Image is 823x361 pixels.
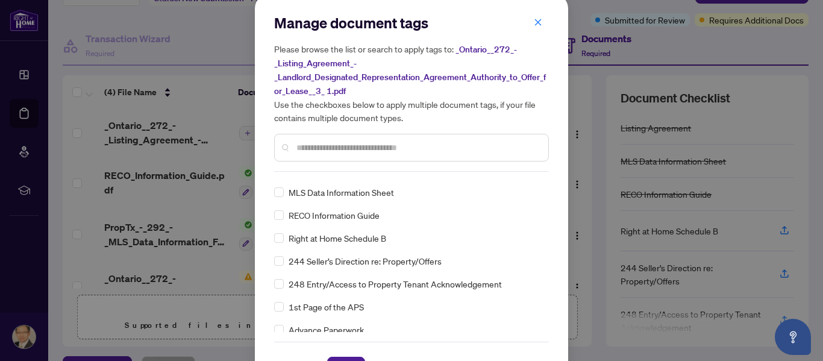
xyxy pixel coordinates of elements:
[274,42,549,124] h5: Please browse the list or search to apply tags to: Use the checkboxes below to apply multiple doc...
[289,277,502,290] span: 248 Entry/Access to Property Tenant Acknowledgement
[289,231,386,245] span: Right at Home Schedule B
[274,13,549,33] h2: Manage document tags
[289,323,364,336] span: Advance Paperwork
[289,254,442,268] span: 244 Seller’s Direction re: Property/Offers
[289,300,364,313] span: 1st Page of the APS
[534,18,542,27] span: close
[775,319,811,355] button: Open asap
[289,186,394,199] span: MLS Data Information Sheet
[289,209,380,222] span: RECO Information Guide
